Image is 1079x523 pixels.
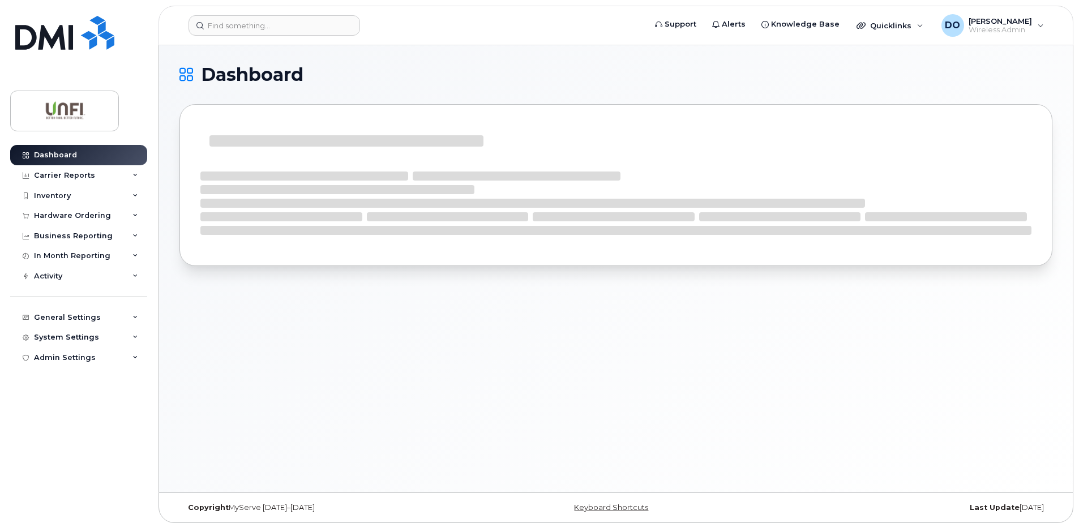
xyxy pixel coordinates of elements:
a: Keyboard Shortcuts [574,503,648,512]
div: MyServe [DATE]–[DATE] [179,503,470,512]
strong: Copyright [188,503,229,512]
strong: Last Update [970,503,1020,512]
span: Dashboard [201,66,303,83]
div: [DATE] [761,503,1052,512]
